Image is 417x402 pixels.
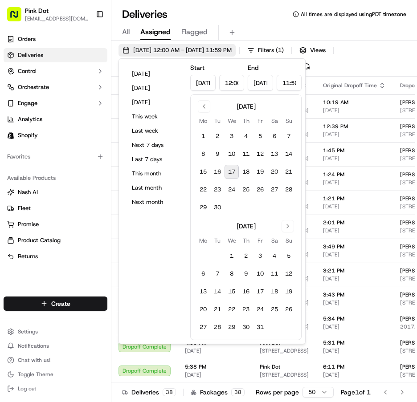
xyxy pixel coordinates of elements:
span: [DATE] [323,131,386,138]
button: 1 [196,129,210,143]
button: [EMAIL_ADDRESS][DOMAIN_NAME] [25,15,89,22]
button: Create [4,296,107,311]
button: 27 [267,183,282,197]
span: [DATE] [323,347,386,354]
a: Promise [7,220,104,228]
button: 4 [267,249,282,263]
button: 10 [225,147,239,161]
button: Next 7 days [128,139,181,151]
span: All times are displayed using PDT timezone [301,11,406,18]
a: Fleet [7,204,104,212]
button: 5 [253,129,267,143]
div: Available Products [4,171,107,185]
button: 26 [253,183,267,197]
span: 3:21 PM [323,267,386,274]
th: Monday [196,116,210,126]
button: Last month [128,182,181,194]
span: 2:01 PM [323,219,386,226]
button: 11 [267,267,282,281]
span: [DATE] [323,371,386,378]
span: [DATE] [185,347,245,354]
th: Wednesday [225,236,239,245]
span: 1:21 PM [323,195,386,202]
th: Monday [196,236,210,245]
a: Returns [7,252,104,260]
span: 3:49 PM [323,243,386,250]
button: 9 [210,147,225,161]
th: Sunday [282,236,296,245]
a: Product Catalog [7,236,104,244]
div: Deliveries [122,388,176,397]
span: Settings [18,328,38,335]
button: Product Catalog [4,233,107,248]
div: Page 1 of 1 [341,388,371,397]
button: Control [4,64,107,78]
button: 19 [253,165,267,179]
h1: Deliveries [122,7,168,21]
button: 28 [210,320,225,334]
button: 10 [253,267,267,281]
th: Friday [253,116,267,126]
div: 38 [163,388,176,396]
button: 23 [239,302,253,317]
span: Notifications [18,342,49,349]
span: 12:39 PM [323,123,386,130]
div: Packages [191,388,245,397]
span: Original Dropoff Time [323,82,377,89]
button: 8 [196,147,210,161]
span: Pink Dot [25,6,49,15]
span: API Documentation [84,199,143,208]
span: [DATE] [79,162,97,169]
button: [DATE] [128,96,181,109]
button: Go to next month [282,220,294,232]
input: Date [190,75,216,91]
img: 1736555255976-a54dd68f-1ca7-489b-9aae-adbdc363a1c4 [9,85,25,101]
button: Toggle Theme [4,368,107,381]
span: [DATE] [323,179,386,186]
span: Log out [18,385,36,392]
button: 8 [225,267,239,281]
th: Tuesday [210,236,225,245]
button: [DATE] 12:00 AM - [DATE] 11:59 PM [119,44,236,57]
span: ( 1 ) [276,46,284,54]
th: Saturday [267,236,282,245]
span: Fleet [18,204,31,212]
button: 17 [225,165,239,179]
span: 1:24 PM [323,171,386,178]
span: 6:11 PM [323,363,386,370]
input: Time [219,75,245,91]
button: [DATE] [128,68,181,80]
a: Nash AI [7,188,104,196]
div: [DATE] [237,222,256,231]
button: 16 [239,284,253,299]
span: [STREET_ADDRESS] [260,347,309,354]
button: 3 [225,129,239,143]
span: [DATE] [323,155,386,162]
a: Orders [4,32,107,46]
button: 20 [196,302,210,317]
button: 6 [267,129,282,143]
button: Next month [128,196,181,208]
button: Refresh [300,60,313,73]
button: 1 [225,249,239,263]
button: 2 [210,129,225,143]
input: Got a question? Start typing here... [23,57,160,67]
span: Analytics [18,115,42,123]
button: 14 [282,147,296,161]
div: 📗 [9,200,16,207]
span: All [122,27,130,37]
button: 25 [239,183,253,197]
div: 38 [231,388,245,396]
span: 5:34 PM [323,315,386,322]
span: [DATE] [323,275,386,282]
button: 22 [225,302,239,317]
span: 10:19 AM [323,99,386,106]
div: Favorites [4,150,107,164]
button: 27 [196,320,210,334]
button: 15 [225,284,239,299]
th: Wednesday [225,116,239,126]
span: Orchestrate [18,83,49,91]
span: Pink Dot [260,363,280,370]
span: [DATE] [79,138,97,145]
span: [DATE] [323,299,386,306]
